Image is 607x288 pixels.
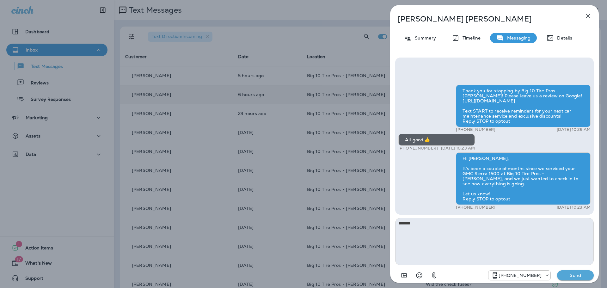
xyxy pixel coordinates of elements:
[456,205,495,210] p: [PHONE_NUMBER]
[413,269,426,282] button: Select an emoji
[554,35,572,40] p: Details
[459,35,481,40] p: Timeline
[398,269,410,282] button: Add in a premade template
[562,273,589,278] p: Send
[499,273,542,278] p: [PHONE_NUMBER]
[557,127,591,132] p: [DATE] 10:26 AM
[488,272,550,279] div: +1 (601) 808-4206
[504,35,530,40] p: Messaging
[398,15,570,23] p: [PERSON_NAME] [PERSON_NAME]
[557,270,594,280] button: Send
[412,35,436,40] p: Summary
[456,152,591,205] div: Hi [PERSON_NAME], It’s been a couple of months since we serviced your GMC Sierra 1500 at Big 10 T...
[398,134,475,146] div: All good 👍
[456,85,591,127] div: Thank you for stopping by Big 10 Tire Pros - [PERSON_NAME]! Please leave us a review on Google! [...
[557,205,591,210] p: [DATE] 10:23 AM
[398,146,438,151] p: [PHONE_NUMBER]
[456,127,495,132] p: [PHONE_NUMBER]
[441,146,475,151] p: [DATE] 10:23 AM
